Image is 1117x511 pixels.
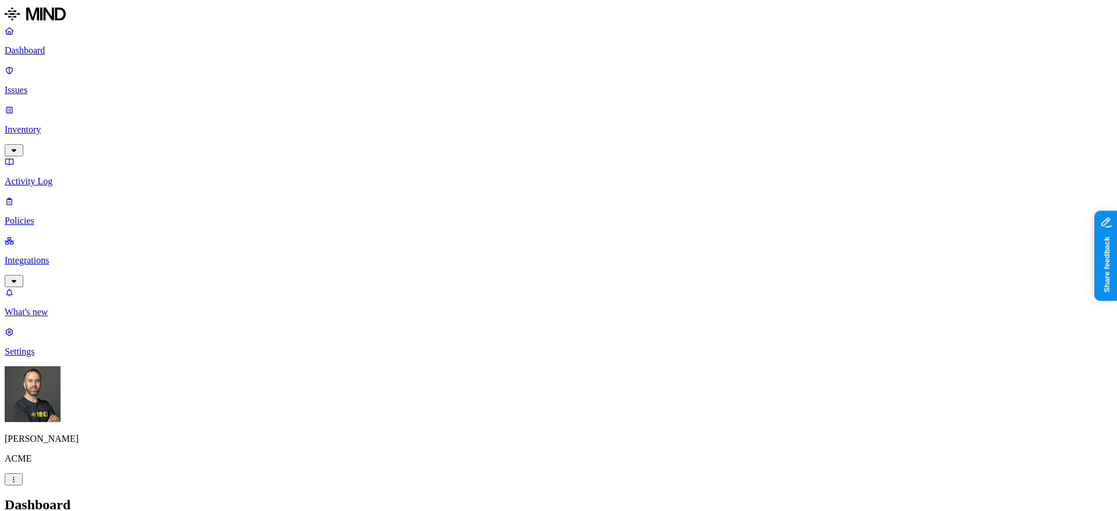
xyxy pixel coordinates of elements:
a: Inventory [5,105,1112,155]
p: ACME [5,453,1112,464]
a: Settings [5,327,1112,357]
p: What's new [5,307,1112,317]
a: Integrations [5,235,1112,285]
a: Dashboard [5,26,1112,56]
a: Activity Log [5,156,1112,187]
a: Policies [5,196,1112,226]
p: Issues [5,85,1112,95]
img: Tom Mayblum [5,366,61,422]
p: Inventory [5,124,1112,135]
img: MIND [5,5,66,23]
a: MIND [5,5,1112,26]
p: Dashboard [5,45,1112,56]
p: Activity Log [5,176,1112,187]
p: Settings [5,346,1112,357]
p: Policies [5,216,1112,226]
a: Issues [5,65,1112,95]
a: What's new [5,287,1112,317]
p: Integrations [5,255,1112,266]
